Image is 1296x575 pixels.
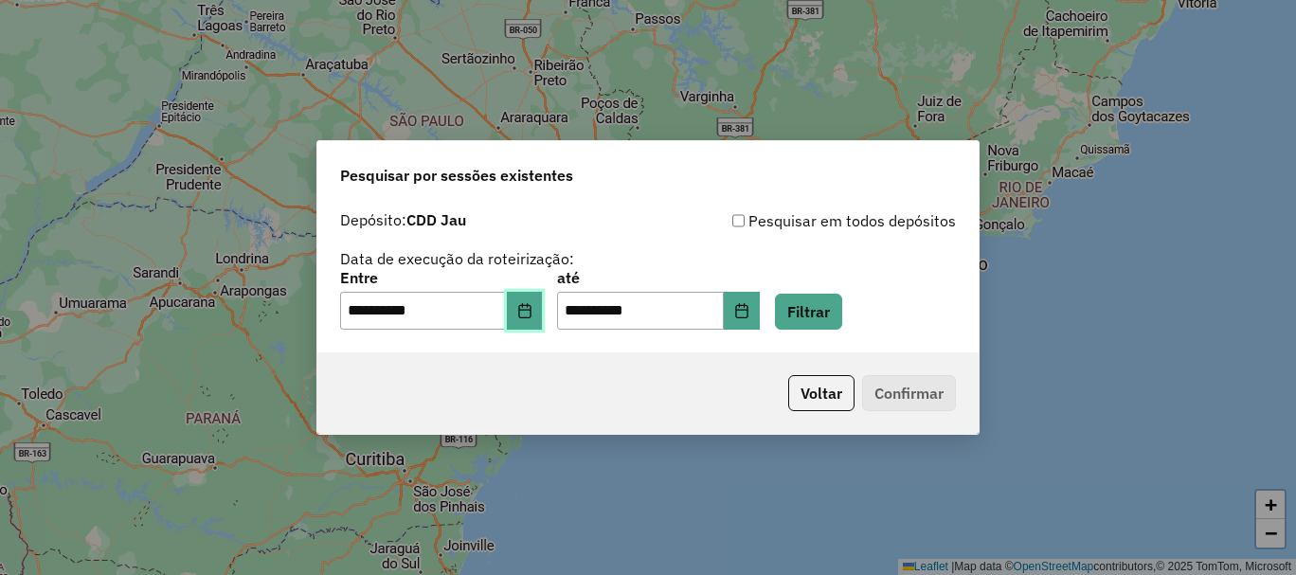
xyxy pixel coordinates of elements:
[340,164,573,187] span: Pesquisar por sessões existentes
[788,375,855,411] button: Voltar
[340,266,542,289] label: Entre
[406,210,466,229] strong: CDD Jau
[340,208,466,231] label: Depósito:
[648,209,956,232] div: Pesquisar em todos depósitos
[340,247,574,270] label: Data de execução da roteirização:
[557,266,759,289] label: até
[724,292,760,330] button: Choose Date
[775,294,842,330] button: Filtrar
[507,292,543,330] button: Choose Date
